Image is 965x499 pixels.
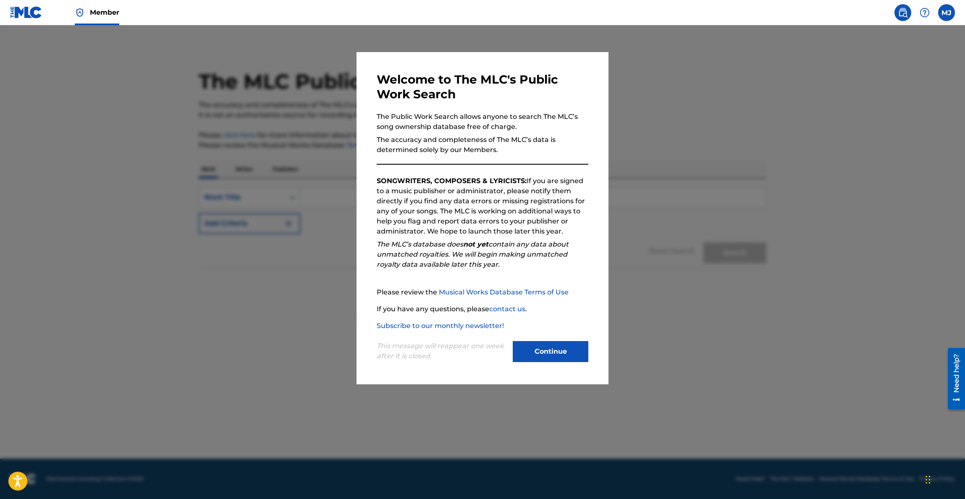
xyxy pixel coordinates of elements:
p: If you have any questions, please . [377,304,588,314]
em: The MLC’s database does contain any data about unmatched royalties. We will begin making unmatche... [377,240,569,268]
img: search [898,8,908,18]
span: Member [90,8,119,17]
p: The Public Work Search allows anyone to search The MLC’s song ownership database free of charge. [377,112,588,132]
button: Continue [513,341,588,362]
strong: not yet [463,240,488,248]
div: User Menu [938,4,955,21]
a: Public Search [894,4,911,21]
div: Drag [926,467,931,492]
a: contact us [489,305,525,313]
a: Musical Works Database Terms of Use [439,288,569,296]
a: Subscribe to our monthly newsletter! [377,322,504,330]
img: help [920,8,930,18]
iframe: Resource Center [941,345,965,412]
h3: Welcome to The MLC's Public Work Search [377,72,588,102]
strong: SONGWRITERS, COMPOSERS & LYRICISTS: [377,177,527,185]
p: The accuracy and completeness of The MLC’s data is determined solely by our Members. [377,135,588,155]
img: MLC Logo [10,6,42,18]
div: Help [916,4,933,21]
iframe: Chat Widget [923,459,965,499]
p: If you are signed to a music publisher or administrator, please notify them directly if you find ... [377,176,588,236]
p: This message will reappear one week after it is closed. [377,341,508,361]
p: Please review the [377,287,588,297]
img: Top Rightsholder [75,8,85,18]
